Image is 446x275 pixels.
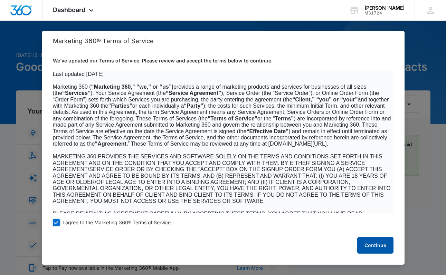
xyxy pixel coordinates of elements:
[53,154,391,204] span: MARKETING 360 PROVIDES THE SERVICES AND SOFTWARE SOLELY ON THE TERMS AND CONDITIONS SET FORTH IN ...
[166,90,221,96] b: “Service Agreement”
[364,5,405,11] div: account name
[208,116,257,121] b: “Terms of Service”
[364,11,405,16] div: account id
[357,237,393,254] button: Continue
[108,103,132,109] b: “Parties”
[275,116,294,121] b: Terms”
[292,97,358,102] b: “Client,” “you” or “your”
[184,103,203,109] b: “Party”
[95,141,131,147] b: “Agreement.”
[53,57,393,64] p: We’ve updated our Terms of Service. Please review and accept the terms below to continue.
[63,219,171,226] span: I agree to the Marketing 360® Terms of Service
[53,37,393,45] h2: Marketing 360® Terms of Service
[62,90,91,96] b: “Services”
[91,84,173,90] b: “Marketing 360,” “we,” or “us”)
[53,211,381,242] span: PLEASE REVIEW THIS AGREEMENT CAREFULLY. BY ACCEPTING THESE TERMS, YOU AGREE THAT YOU HAVE READ, U...
[53,6,85,13] span: Dashboard
[246,128,288,134] b: “Effective Date”
[53,71,104,77] span: Last updated [DATE]
[53,84,391,147] span: Marketing 360 ( provides a range of marketing products and services for businesses of all sizes (...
